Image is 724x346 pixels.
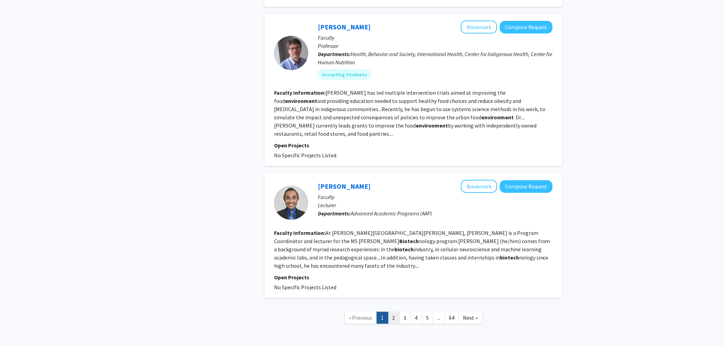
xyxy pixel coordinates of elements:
[422,312,434,324] a: 5
[285,97,317,104] b: environment
[416,122,448,129] b: environment
[399,238,419,244] b: Biotech
[318,201,553,209] p: Lecturer
[318,193,553,201] p: Faculty
[318,34,553,42] p: Faculty
[274,273,553,281] p: Open Projects
[274,229,550,269] fg-read-more: At [PERSON_NAME][GEOGRAPHIC_DATA][PERSON_NAME], [PERSON_NAME] is a Program Coordinator and lectur...
[395,246,414,253] b: biotech
[318,51,553,66] span: Health, Behavior and Society, International Health, Center for Indigenous Health, Center for Huma...
[318,42,553,50] p: Professor
[461,21,497,34] button: Add Joel Gittelsohn to Bookmarks
[445,312,459,324] a: 64
[500,254,519,261] b: biotech
[318,69,371,80] mat-chip: Accepting Students
[481,114,514,121] b: environment
[318,51,351,57] b: Departments:
[318,23,371,31] a: [PERSON_NAME]
[318,210,351,217] b: Departments:
[274,229,325,236] b: Faculty Information:
[377,312,388,324] a: 1
[274,141,553,149] p: Open Projects
[411,312,422,324] a: 4
[345,312,377,324] a: Previous Page
[351,210,432,217] span: Advanced Academic Programs (AAP)
[274,89,545,137] fg-read-more: [PERSON_NAME] has led multiple intervention trials aimed at improving the food and providing educ...
[264,305,562,333] nav: Page navigation
[318,182,371,190] a: [PERSON_NAME]
[274,284,336,291] span: No Specific Projects Listed
[459,312,482,324] a: Next
[5,315,29,341] iframe: Chat
[461,180,497,193] button: Add Vikash Morar to Bookmarks
[388,312,400,324] a: 2
[399,312,411,324] a: 3
[438,314,441,321] span: ...
[274,152,336,159] span: No Specific Projects Listed
[349,314,373,321] span: « Previous
[500,21,553,34] button: Compose Request to Joel Gittelsohn
[274,89,325,96] b: Faculty Information:
[463,314,478,321] span: Next »
[500,180,553,193] button: Compose Request to Vikash Morar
